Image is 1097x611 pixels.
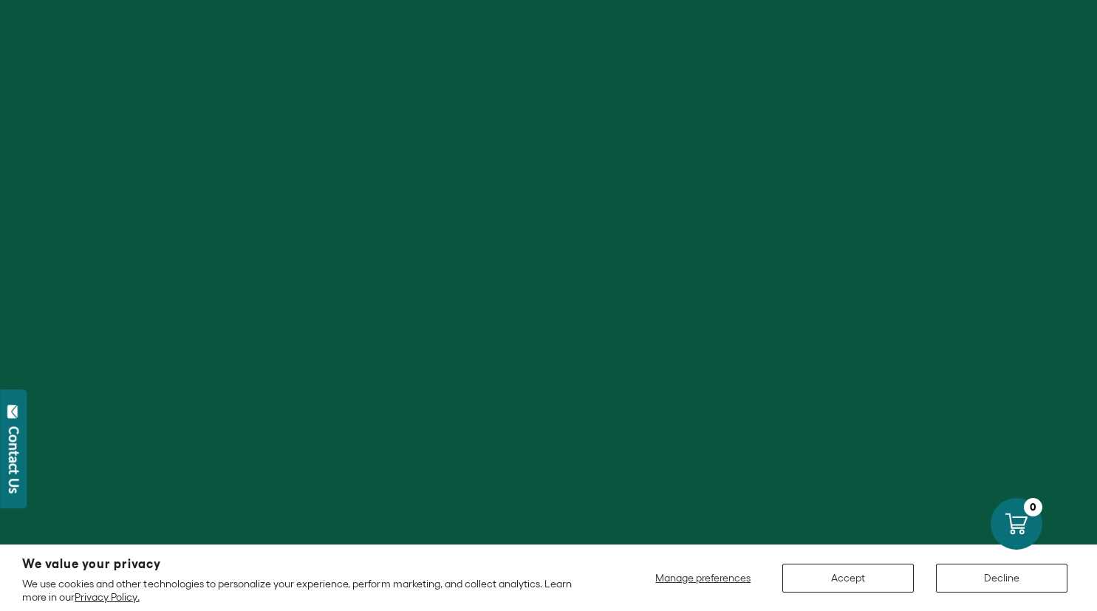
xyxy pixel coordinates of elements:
button: Manage preferences [646,564,760,593]
p: We use cookies and other technologies to personalize your experience, perform marketing, and coll... [22,577,594,604]
h2: We value your privacy [22,558,594,570]
button: Decline [936,564,1067,593]
span: Manage preferences [655,572,751,584]
a: Privacy Policy. [75,591,139,603]
button: Accept [782,564,914,593]
div: 0 [1024,498,1042,516]
div: Contact Us [7,426,21,494]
